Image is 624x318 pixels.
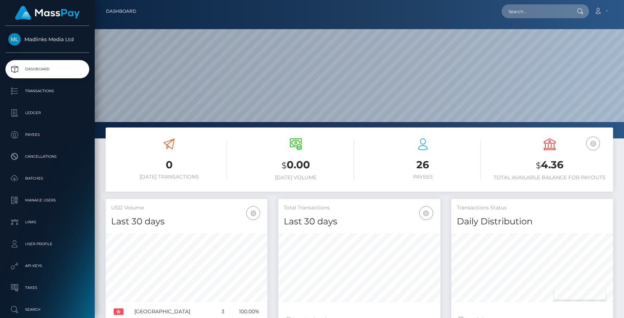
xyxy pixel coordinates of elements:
h5: USD Volume [111,204,262,212]
h5: Total Transactions [284,204,435,212]
p: Payees [8,129,86,140]
span: Madlinks Media Ltd [5,36,89,43]
a: Transactions [5,82,89,100]
a: Cancellations [5,148,89,166]
h6: Total Available Balance for Payouts [492,174,608,181]
input: Search... [502,4,570,18]
h5: Transactions Status [457,204,608,212]
p: Batches [8,173,86,184]
a: Taxes [5,279,89,297]
p: User Profile [8,239,86,250]
img: Madlinks Media Ltd [8,33,21,46]
a: Dashboard [106,4,136,19]
p: Links [8,217,86,228]
p: Transactions [8,86,86,97]
h3: 0 [111,158,227,172]
h6: [DATE] Transactions [111,174,227,180]
a: Payees [5,126,89,144]
a: User Profile [5,235,89,253]
a: Manage Users [5,191,89,209]
h6: Payees [365,174,481,180]
small: $ [536,160,541,170]
p: Ledger [8,107,86,118]
a: API Keys [5,257,89,275]
p: Search [8,304,86,315]
h6: [DATE] Volume [238,174,354,181]
h3: 26 [365,158,481,172]
h4: Daily Distribution [457,215,608,228]
p: Dashboard [8,64,86,75]
a: Dashboard [5,60,89,78]
a: Links [5,213,89,231]
p: Taxes [8,282,86,293]
a: Batches [5,169,89,188]
p: API Keys [8,260,86,271]
h3: 4.36 [492,158,608,173]
img: MassPay Logo [15,6,80,20]
h3: 0.00 [238,158,354,173]
img: HK.png [114,307,123,317]
small: $ [282,160,287,170]
p: Cancellations [8,151,86,162]
h4: Last 30 days [284,215,435,228]
p: Manage Users [8,195,86,206]
a: Ledger [5,104,89,122]
h4: Last 30 days [111,215,262,228]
